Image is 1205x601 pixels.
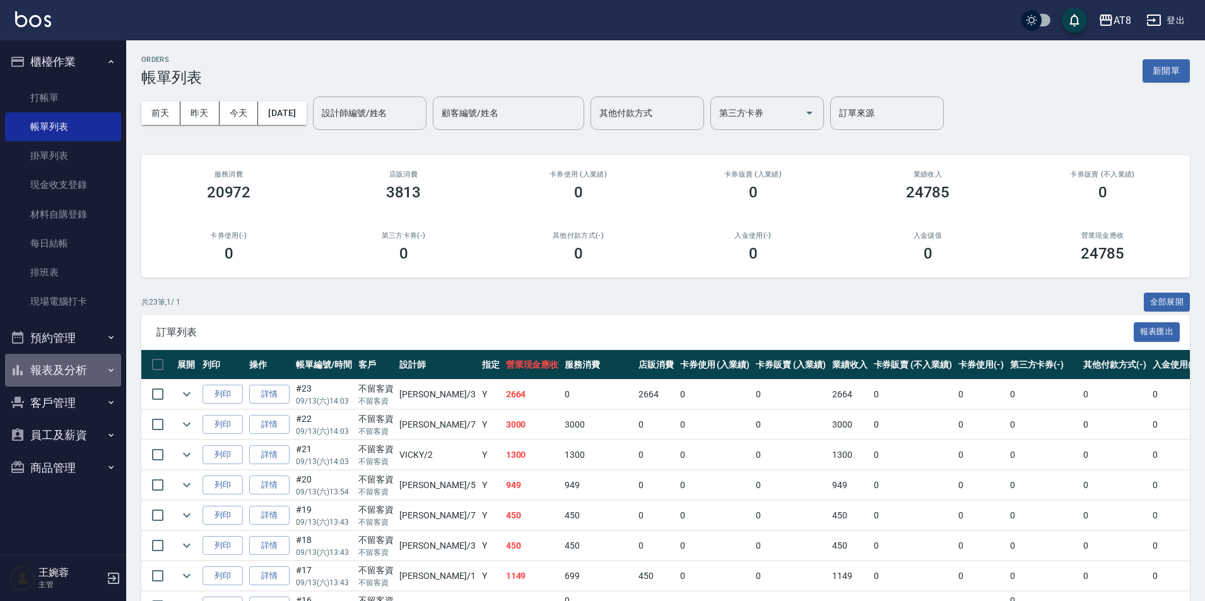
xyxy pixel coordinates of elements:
button: 列印 [203,566,243,586]
h2: ORDERS [141,55,202,64]
button: save [1062,8,1087,33]
td: [PERSON_NAME] /5 [396,470,478,500]
a: 詳情 [249,385,290,404]
h2: 卡券使用(-) [156,231,301,240]
button: 今天 [220,102,259,125]
td: 0 [871,440,955,470]
a: 現場電腦打卡 [5,287,121,316]
td: 0 [1149,501,1201,530]
a: 現金收支登錄 [5,170,121,199]
td: 0 [1007,531,1081,561]
td: #23 [293,380,355,409]
td: 0 [871,561,955,591]
td: 0 [955,561,1007,591]
td: 0 [955,470,1007,500]
button: expand row [177,536,196,555]
a: 詳情 [249,415,290,435]
td: 450 [635,561,677,591]
td: 3000 [503,410,562,440]
h3: 0 [749,245,758,262]
h3: 3813 [386,184,421,201]
a: 詳情 [249,445,290,465]
td: 0 [1007,470,1081,500]
button: Open [799,103,820,123]
p: 09/13 (六) 13:43 [296,547,352,558]
td: 0 [1007,501,1081,530]
td: 0 [677,410,753,440]
td: Y [479,561,503,591]
td: 0 [955,501,1007,530]
span: 訂單列表 [156,326,1134,339]
h3: 0 [924,245,932,262]
td: 0 [753,531,829,561]
td: 0 [635,531,677,561]
h3: 0 [399,245,408,262]
button: AT8 [1093,8,1136,33]
td: 949 [829,470,871,500]
a: 每日結帳 [5,229,121,258]
h2: 卡券販賣 (入業績) [681,170,825,178]
td: 0 [635,501,677,530]
th: 列印 [199,350,246,380]
h3: 0 [225,245,233,262]
button: 列印 [203,506,243,525]
td: 0 [1080,380,1149,409]
td: [PERSON_NAME] /3 [396,380,478,409]
td: 0 [1007,410,1081,440]
td: 0 [1080,440,1149,470]
td: 450 [503,531,562,561]
th: 操作 [246,350,293,380]
td: 0 [677,440,753,470]
td: 0 [1080,531,1149,561]
td: 0 [753,380,829,409]
td: 3000 [829,410,871,440]
h3: 服務消費 [156,170,301,178]
td: 0 [1149,531,1201,561]
td: 0 [871,531,955,561]
h2: 卡券販賣 (不入業績) [1030,170,1175,178]
h2: 第三方卡券(-) [331,231,476,240]
td: 0 [1080,410,1149,440]
td: 699 [561,561,635,591]
td: 949 [503,470,562,500]
td: 2664 [635,380,677,409]
div: 不留客資 [358,382,394,395]
td: 0 [753,470,829,500]
button: 櫃檯作業 [5,45,121,78]
td: 3000 [561,410,635,440]
td: Y [479,531,503,561]
p: 09/13 (六) 14:03 [296,395,352,407]
th: 業績收入 [829,350,871,380]
th: 入金使用(-) [1149,350,1201,380]
button: 列印 [203,536,243,556]
h3: 24785 [906,184,950,201]
th: 客戶 [355,350,397,380]
p: 09/13 (六) 13:54 [296,486,352,498]
button: 昨天 [180,102,220,125]
td: 0 [955,531,1007,561]
p: 不留客資 [358,577,394,588]
th: 第三方卡券(-) [1007,350,1081,380]
td: 0 [677,470,753,500]
td: Y [479,380,503,409]
td: #19 [293,501,355,530]
p: 不留客資 [358,426,394,437]
p: 不留客資 [358,516,394,528]
button: 報表及分析 [5,354,121,387]
a: 詳情 [249,566,290,586]
h2: 其他付款方式(-) [506,231,650,240]
td: 0 [753,501,829,530]
button: 預約管理 [5,322,121,354]
td: 949 [561,470,635,500]
td: 0 [1080,561,1149,591]
a: 詳情 [249,506,290,525]
td: 1300 [503,440,562,470]
td: 0 [635,440,677,470]
td: #22 [293,410,355,440]
p: 不留客資 [358,486,394,498]
td: 0 [635,410,677,440]
td: 450 [561,501,635,530]
button: 列印 [203,385,243,404]
td: 0 [1007,440,1081,470]
button: 商品管理 [5,452,121,484]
